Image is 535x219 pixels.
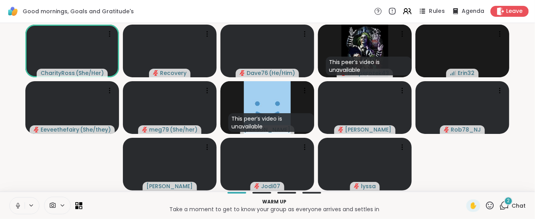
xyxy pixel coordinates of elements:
span: audio-muted [240,70,245,76]
span: 2 [507,198,510,204]
span: Dave76 [247,69,268,77]
span: CharityRoss [41,69,75,77]
p: Warm up [87,198,462,205]
span: Rules [429,7,445,16]
img: Donald [244,81,291,134]
span: Eeveethefairy [41,126,79,134]
p: Take a moment to get to know your group as everyone arrives and settles in [87,205,462,213]
span: Leave [506,7,523,15]
span: audio-muted [142,127,148,132]
span: ( She/they ) [80,126,111,134]
img: mrsperozek43 [341,25,388,77]
span: ( He/Him ) [269,69,295,77]
span: Jodi07 [261,182,281,190]
span: ( She/her ) [170,126,197,134]
span: Agenda [462,7,484,15]
img: ShareWell Logomark [6,5,20,18]
span: audio-muted [338,127,344,132]
span: Good mornings, Goals and Gratitude's [23,7,134,15]
span: Chat [512,202,526,210]
span: audio-muted [254,183,260,189]
span: Recovery [160,69,187,77]
span: [PERSON_NAME] [345,126,392,134]
span: Rob78_NJ [451,126,481,134]
span: lyssa [361,182,376,190]
div: This peer’s video is unavailable [326,57,412,75]
span: [PERSON_NAME] [147,182,193,190]
span: meg79 [149,126,169,134]
span: audio-muted [34,127,39,132]
span: Erin32 [458,69,475,77]
span: ( She/Her ) [76,69,104,77]
span: audio-muted [153,70,158,76]
img: Erin32 [439,25,486,77]
span: audio-muted [354,183,359,189]
div: This peer’s video is unavailable [228,113,314,132]
span: ✋ [469,201,477,210]
span: audio-muted [444,127,450,132]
